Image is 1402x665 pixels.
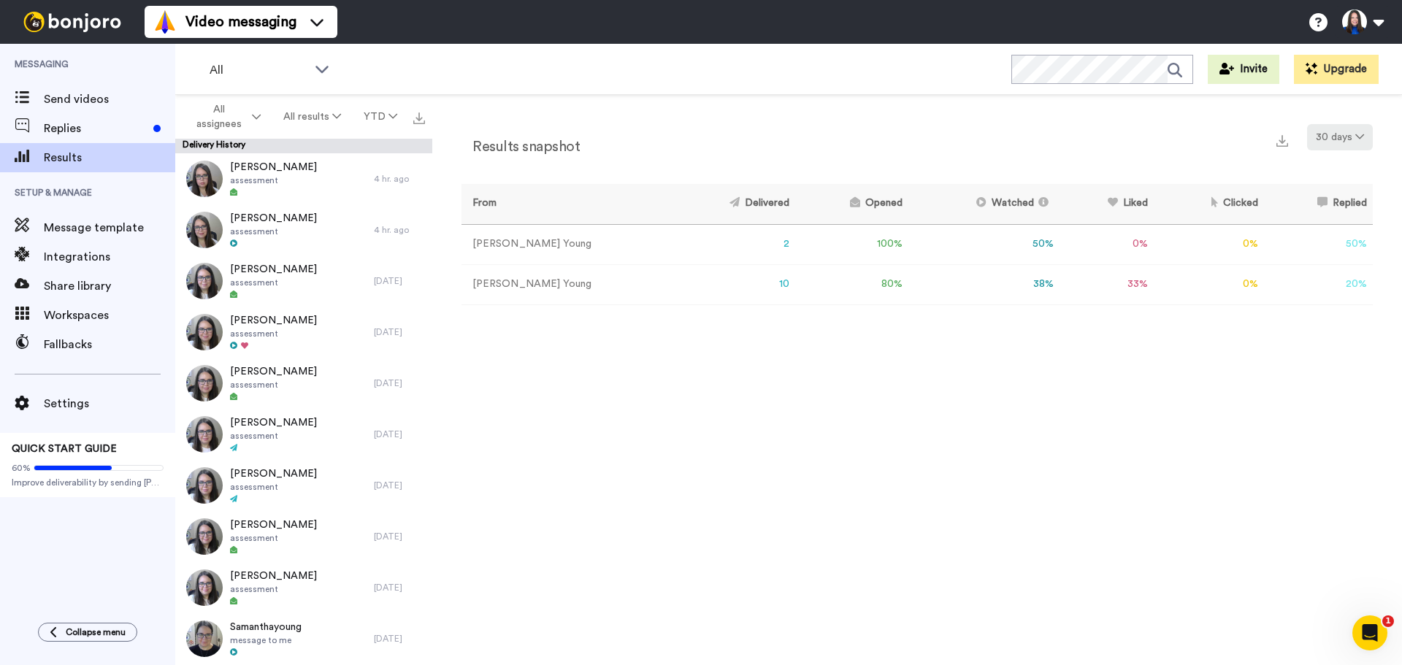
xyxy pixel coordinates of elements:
[1307,124,1373,150] button: 30 days
[175,204,432,255] a: [PERSON_NAME]assessment4 hr. ago
[230,620,302,634] span: Samanthayoung
[12,462,31,474] span: 60%
[230,262,317,277] span: [PERSON_NAME]
[1294,55,1379,84] button: Upgrade
[178,96,272,137] button: All assignees
[671,264,795,304] td: 10
[44,307,175,324] span: Workspaces
[1352,615,1387,650] iframe: Intercom live chat
[374,173,425,185] div: 4 hr. ago
[671,224,795,264] td: 2
[190,102,249,131] span: All assignees
[186,569,223,606] img: 2f8560a6-e6b5-42a3-a594-c7719336cae5-thumb.jpg
[374,326,425,338] div: [DATE]
[44,336,175,353] span: Fallbacks
[1154,184,1264,224] th: Clicked
[1276,135,1288,147] img: export.svg
[230,313,317,328] span: [PERSON_NAME]
[230,328,317,339] span: assessment
[230,226,317,237] span: assessment
[413,112,425,124] img: export.svg
[230,277,317,288] span: assessment
[409,106,429,128] button: Export all results that match these filters now.
[230,211,317,226] span: [PERSON_NAME]
[374,377,425,389] div: [DATE]
[795,264,908,304] td: 80 %
[175,358,432,409] a: [PERSON_NAME]assessment[DATE]
[374,633,425,645] div: [DATE]
[38,623,137,642] button: Collapse menu
[186,314,223,350] img: ee735737-42a9-412e-8991-b927445318cb-thumb.jpg
[230,634,302,646] span: message to me
[44,395,175,412] span: Settings
[374,480,425,491] div: [DATE]
[230,430,317,442] span: assessment
[210,61,307,79] span: All
[461,139,580,155] h2: Results snapshot
[230,379,317,391] span: assessment
[175,613,432,664] a: Samanthayoungmessage to me[DATE]
[44,91,175,108] span: Send videos
[175,139,432,153] div: Delivery History
[1264,264,1373,304] td: 20 %
[1154,264,1264,304] td: 0 %
[44,248,175,266] span: Integrations
[461,224,671,264] td: [PERSON_NAME] Young
[44,219,175,237] span: Message template
[272,104,352,130] button: All results
[671,184,795,224] th: Delivered
[908,224,1060,264] td: 50 %
[353,104,409,130] button: YTD
[186,263,223,299] img: cd2a5c03-3737-488a-9809-29fc39945f06-thumb.jpg
[230,364,317,379] span: [PERSON_NAME]
[186,416,223,453] img: cc20edfa-936c-4d4f-84db-fc06d0f2ecb1-thumb.jpg
[186,467,223,504] img: 89f2748b-547f-4200-bbdf-cf59ccb31d4f-thumb.jpg
[12,444,117,454] span: QUICK START GUIDE
[186,365,223,401] img: 38cdc255-a7ea-409a-a78f-1645a46038ba-thumb.jpg
[230,466,317,481] span: [PERSON_NAME]
[186,212,223,248] img: c68fe43f-5770-4f5c-be1c-eeb672ef283b-thumb.jpg
[153,10,177,34] img: vm-color.svg
[1154,224,1264,264] td: 0 %
[175,511,432,562] a: [PERSON_NAME]assessment[DATE]
[795,224,908,264] td: 100 %
[374,582,425,593] div: [DATE]
[44,120,148,137] span: Replies
[185,12,296,32] span: Video messaging
[374,224,425,236] div: 4 hr. ago
[44,149,175,166] span: Results
[175,409,432,460] a: [PERSON_NAME]assessment[DATE]
[230,415,317,430] span: [PERSON_NAME]
[1264,184,1373,224] th: Replied
[1060,264,1154,304] td: 33 %
[186,161,223,197] img: 178fa0e9-8f75-4d86-b0b4-9da464133ffb-thumb.jpg
[44,277,175,295] span: Share library
[1272,129,1292,150] button: Export a summary of each team member’s results that match this filter now.
[1208,55,1279,84] button: Invite
[1382,615,1394,627] span: 1
[175,255,432,307] a: [PERSON_NAME]assessment[DATE]
[12,477,164,488] span: Improve deliverability by sending [PERSON_NAME]’s from your own email
[1264,224,1373,264] td: 50 %
[175,153,432,204] a: [PERSON_NAME]assessment4 hr. ago
[1060,224,1154,264] td: 0 %
[908,184,1060,224] th: Watched
[186,518,223,555] img: d7053863-9c99-44b2-b44d-8fa903f1cc75-thumb.jpg
[374,531,425,542] div: [DATE]
[908,264,1060,304] td: 38 %
[230,518,317,532] span: [PERSON_NAME]
[230,174,317,186] span: assessment
[230,569,317,583] span: [PERSON_NAME]
[66,626,126,638] span: Collapse menu
[461,184,671,224] th: From
[461,264,671,304] td: [PERSON_NAME] Young
[175,307,432,358] a: [PERSON_NAME]assessment[DATE]
[374,428,425,440] div: [DATE]
[175,460,432,511] a: [PERSON_NAME]assessment[DATE]
[175,562,432,613] a: [PERSON_NAME]assessment[DATE]
[230,160,317,174] span: [PERSON_NAME]
[374,275,425,287] div: [DATE]
[186,620,223,657] img: b675bfa6-66f2-458c-b705-3409bb7a4cb6-thumb.jpg
[18,12,127,32] img: bj-logo-header-white.svg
